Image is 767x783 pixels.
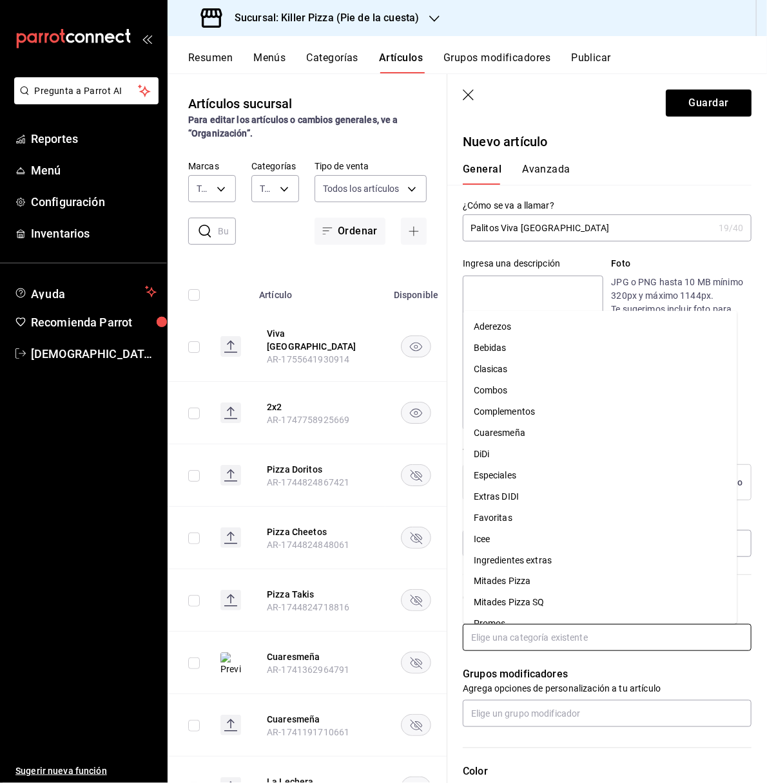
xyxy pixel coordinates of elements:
button: open_drawer_menu [142,33,152,44]
button: edit-product-location [267,327,370,353]
p: JPG o PNG hasta 10 MB mínimo 320px y máximo 1144px. Te sugerimos incluir foto para evitar errores... [612,276,752,330]
li: Cuaresmeña [463,422,737,443]
span: AR-1744824848061 [267,540,349,550]
span: Todas las marcas, Sin marca [197,182,212,195]
span: Menú [31,162,157,179]
li: Mitades Pizza SQ [463,592,737,613]
span: Sugerir nueva función [15,764,157,778]
button: availability-product [401,527,431,549]
p: Color [463,764,752,779]
button: edit-product-location [267,525,370,538]
span: Recomienda Parrot [31,314,157,331]
input: Buscar artículo [218,218,236,244]
li: Bebidas [463,337,737,358]
li: Clasicas [463,358,737,379]
button: edit-product-location [267,650,370,663]
img: Preview [220,652,241,675]
button: Pregunta a Parrot AI [14,77,159,104]
button: Artículos [379,52,423,73]
li: Ingredientes extras [463,549,737,571]
button: Resumen [188,52,233,73]
li: Aderezos [463,316,737,337]
button: Menús [253,52,286,73]
li: Mitades Pizza [463,571,737,592]
input: Elige un grupo modificador [463,700,752,727]
label: ¿Cómo se va a llamar? [463,202,752,211]
h3: Sucursal: Killer Pizza (Pie de la cuesta) [224,10,419,26]
a: Pregunta a Parrot AI [9,93,159,107]
button: availability-product [401,652,431,674]
p: Foto [612,257,752,270]
button: edit-product-location [267,401,370,413]
p: Agrega opciones de personalización a tu artículo [463,682,752,695]
span: Inventarios [31,225,157,242]
span: AR-1744824867421 [267,477,349,487]
label: Categorías [251,162,299,171]
span: AR-1741191710661 [267,727,349,737]
label: Tipo de venta [315,162,427,171]
strong: Para editar los artículos o cambios generales, ve a “Organización”. [188,115,398,138]
li: Especiales [463,464,737,486]
button: edit-product-location [267,463,370,476]
div: navigation tabs [463,163,736,185]
button: availability-product [401,714,431,736]
span: AR-1741362964791 [267,665,349,675]
span: AR-1744824718816 [267,602,349,612]
div: navigation tabs [188,52,767,73]
button: edit-product-location [267,588,370,601]
li: Icee [463,528,737,549]
span: Reportes [31,130,157,147]
label: Marcas [188,162,236,171]
p: Grupos modificadores [463,666,752,682]
li: Combos [463,379,737,401]
span: AR-1747758925669 [267,415,349,425]
span: Pregunta a Parrot AI [35,84,139,98]
span: Configuración [31,193,157,211]
span: [DEMOGRAPHIC_DATA][PERSON_NAME] [31,345,157,363]
li: Complementos [463,401,737,422]
button: availability-product [401,402,431,424]
button: availability-product [401,464,431,486]
span: Todos los artículos [323,182,400,195]
span: Ayuda [31,284,140,299]
button: Ordenar [315,218,385,245]
button: General [463,163,501,185]
div: Ingresa una descripción [463,257,603,270]
button: Publicar [571,52,611,73]
p: Nuevo artículo [463,132,752,151]
button: edit-product-location [267,713,370,726]
button: Categorías [307,52,359,73]
th: Artículo [251,270,385,312]
input: Elige una categoría existente [463,624,752,651]
li: Extras DIDI [463,486,737,507]
button: Grupos modificadores [443,52,550,73]
li: Favoritas [463,507,737,528]
li: DiDi [463,443,737,464]
button: availability-product [401,589,431,611]
div: Artículos sucursal [188,94,292,113]
button: Avanzada [522,163,570,185]
button: Guardar [666,90,752,117]
div: 19 /40 [719,222,744,234]
th: Disponible [385,270,447,312]
span: AR-1755641930914 [267,354,349,364]
li: Promos [463,613,737,634]
button: availability-product [401,335,431,357]
span: Todas las categorías, Sin categoría [260,182,275,195]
